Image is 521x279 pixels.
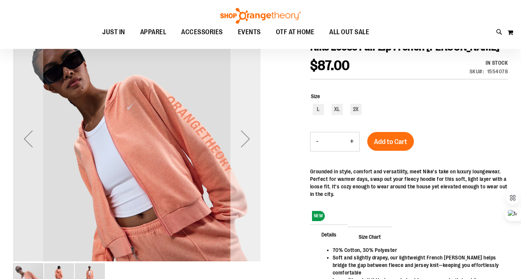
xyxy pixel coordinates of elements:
[344,132,359,151] button: Increase product quantity
[13,15,260,262] div: Nike Loose Full-Zip French Terry Hoodie
[181,24,223,41] span: ACCESSORIES
[324,133,344,151] input: Product quantity
[310,132,324,151] button: Decrease product quantity
[374,138,407,146] span: Add to Cart
[313,104,324,115] div: L
[238,24,261,41] span: EVENTS
[13,14,260,261] img: Nike Loose Full-Zip French Terry Hoodie
[276,24,315,41] span: OTF AT HOME
[470,68,484,74] strong: SKU
[350,104,362,115] div: 2X
[470,59,508,67] div: In stock
[332,104,343,115] div: XL
[310,58,350,73] span: $87.00
[329,24,369,41] span: ALL OUT SALE
[311,93,320,99] span: Size
[102,24,125,41] span: JUST IN
[310,168,508,198] div: Grounded in style, comfort and versatility, meet Nike's take on luxury loungewear. Perfect for wa...
[487,68,508,75] div: 1554078
[367,132,414,151] button: Add to Cart
[310,224,348,244] span: Details
[140,24,167,41] span: APPAREL
[310,40,500,53] span: Nike Loose Full-Zip French [PERSON_NAME]
[13,15,43,262] div: Previous
[470,59,508,67] div: Availability
[333,246,500,254] li: 70% Cotton, 30% Polyester
[219,8,302,24] img: Shop Orangetheory
[312,211,325,221] span: NEW
[347,227,392,246] span: Size Chart
[333,254,500,276] li: Soft and slightly drapey, our lightweight French [PERSON_NAME] helps bridge the gap between fleec...
[230,15,260,262] div: Next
